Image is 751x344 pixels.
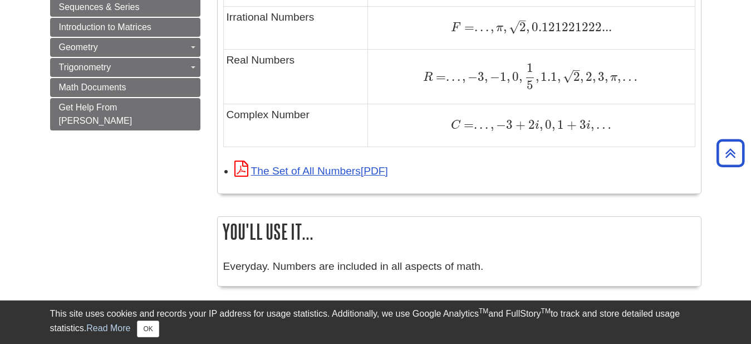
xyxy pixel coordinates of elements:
[494,117,506,132] span: −
[451,119,460,132] span: C
[527,77,533,93] span: 5
[586,119,591,132] span: i
[59,42,98,52] span: Geometry
[519,13,526,28] span: –
[423,71,433,84] span: R
[465,69,478,84] span: −
[592,69,596,84] span: ,
[543,117,552,132] span: 0
[489,20,494,35] span: ,
[519,69,522,84] span: ,
[539,69,558,84] span: 1.1
[494,22,503,34] span: π
[479,307,488,315] sup: TM
[605,69,608,84] span: ,
[564,117,577,132] span: +
[50,58,200,77] a: Trigonometry
[137,321,159,337] button: Close
[59,62,111,72] span: Trigonometry
[513,117,526,132] span: +
[86,323,130,333] a: Read More
[608,71,617,84] span: π
[483,20,489,35] span: .
[59,2,140,12] span: Sequences & Series
[451,22,460,34] span: F
[50,78,200,97] a: Math Documents
[460,20,474,35] span: =
[59,83,126,92] span: Math Documents
[218,217,701,246] h2: You'll use it...
[535,119,539,132] span: i
[621,69,638,84] span: …
[541,307,551,315] sup: TM
[474,117,477,132] span: .
[460,69,466,84] span: ,
[474,20,478,35] span: .
[509,20,519,35] span: √
[577,117,586,132] span: 3
[478,69,484,84] span: 3
[617,69,621,84] span: ,
[478,20,483,35] span: .
[555,117,564,132] span: 1
[500,69,507,84] span: 1
[526,20,529,35] span: ,
[223,104,367,147] td: Complex Number
[510,69,519,84] span: 0
[527,60,533,75] span: 1
[573,69,580,84] span: 2
[539,117,543,132] span: ,
[526,117,535,132] span: 2
[488,117,494,132] span: ,
[583,69,592,84] span: 2
[449,69,455,84] span: .
[234,165,388,177] a: Link opens in new window
[477,117,483,132] span: .
[591,117,594,132] span: ,
[50,98,200,130] a: Get Help From [PERSON_NAME]
[446,69,449,84] span: .
[223,259,695,275] p: Everyday. Numbers are included in all aspects of math.
[573,62,580,77] span: –
[483,117,488,132] span: .
[519,20,526,35] span: 2
[557,69,561,84] span: ,
[529,20,612,35] span: 0.121221222...
[223,49,367,104] td: Real Numbers
[506,117,513,132] span: 3
[580,69,583,84] span: ,
[433,69,446,84] span: =
[507,69,510,84] span: ,
[563,69,573,84] span: √
[713,146,748,161] a: Back to Top
[59,103,132,125] span: Get Help From [PERSON_NAME]
[50,307,701,337] div: This site uses cookies and records your IP address for usage statistics. Additionally, we use Goo...
[455,69,460,84] span: .
[488,69,500,84] span: −
[552,117,555,132] span: ,
[50,18,200,37] a: Introduction to Matrices
[460,117,474,132] span: =
[503,20,507,35] span: ,
[536,69,539,84] span: ,
[50,38,200,57] a: Geometry
[594,117,611,132] span: …
[484,69,488,84] span: ,
[223,6,367,49] td: Irrational Numbers
[596,69,605,84] span: 3
[59,22,151,32] span: Introduction to Matrices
